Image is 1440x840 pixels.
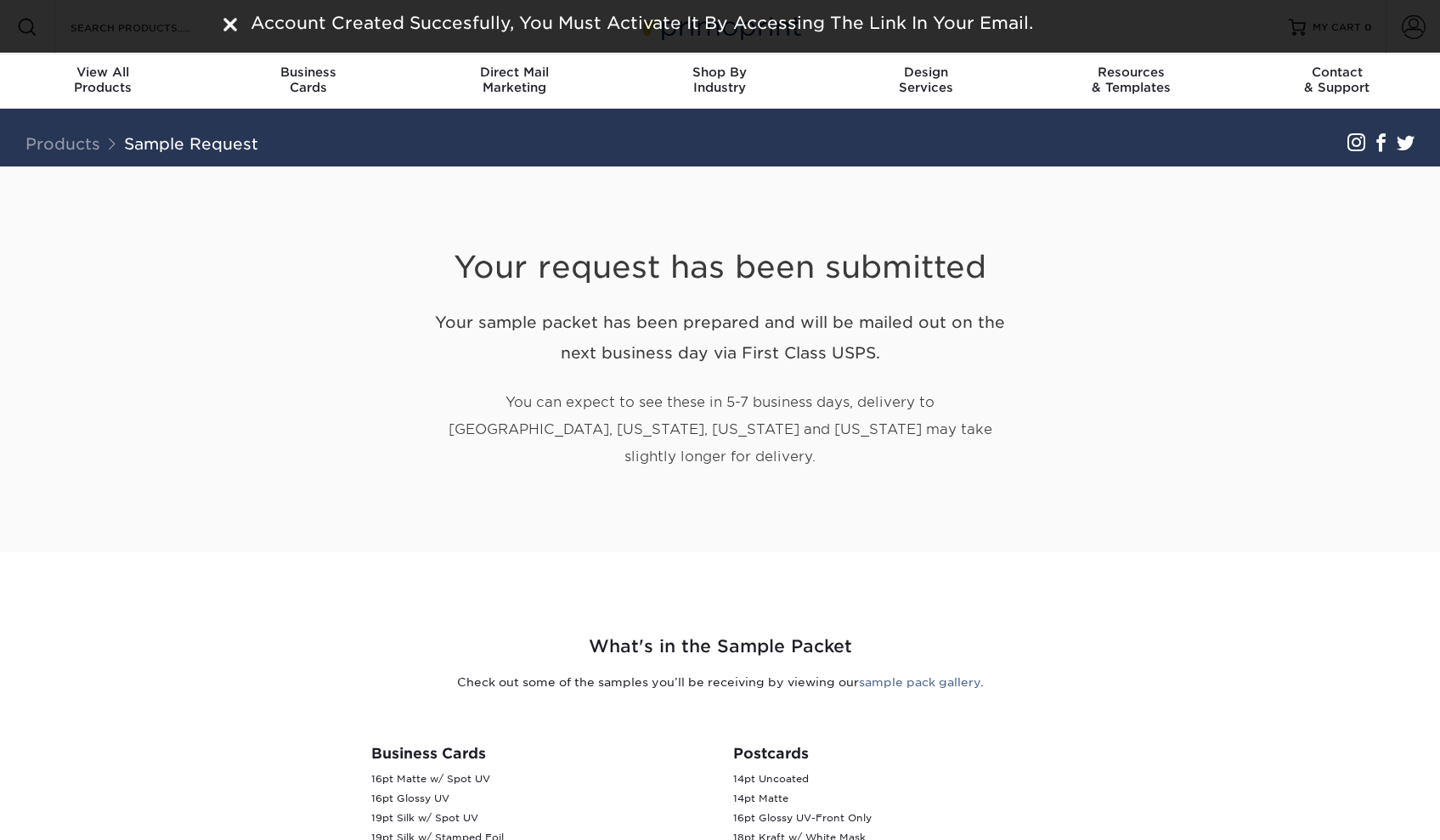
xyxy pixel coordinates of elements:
a: DesignServices [823,54,1029,109]
h2: Your sample packet has been prepared and will be mailed out on the next business day via First Cl... [423,307,1018,369]
iframe: Google Customer Reviews [4,788,144,834]
a: Sample Request [124,134,258,153]
p: Check out some of the samples you’ll be receiving by viewing our . [223,674,1217,691]
span: Direct Mail [411,65,617,80]
span: Resources [1029,65,1234,80]
h3: Postcards [733,745,1070,762]
div: Marketing [411,65,617,95]
div: Services [823,65,1029,95]
div: Industry [617,65,822,95]
span: Account Created Succesfully, You Must Activate It By Accessing The Link In Your Email. [251,13,1033,33]
span: Design [823,65,1029,80]
span: Business [206,65,411,80]
a: sample pack gallery [859,675,980,689]
div: & Support [1234,65,1440,95]
a: BusinessCards [206,54,411,109]
p: You can expect to see these in 5-7 business days, delivery to [GEOGRAPHIC_DATA], [US_STATE], [US_... [423,389,1018,471]
h1: Your request has been submitted [423,207,1018,286]
div: & Templates [1029,65,1234,95]
a: Resources& Templates [1029,54,1234,109]
a: Direct MailMarketing [411,54,617,109]
div: Cards [206,65,411,95]
span: Contact [1234,65,1440,80]
h2: What's in the Sample Packet [223,634,1217,660]
a: Shop ByIndustry [617,54,822,109]
a: Products [25,134,100,153]
h3: Business Cards [371,745,708,762]
img: close [223,18,237,31]
a: Contact& Support [1234,54,1440,109]
span: Shop By [617,65,822,80]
